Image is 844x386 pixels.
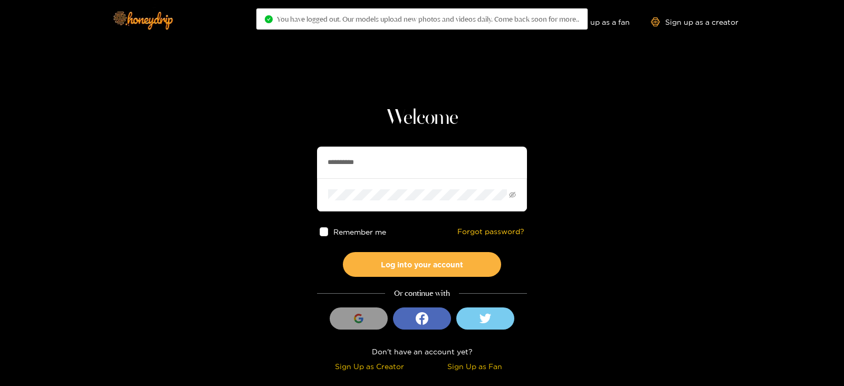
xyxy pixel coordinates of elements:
h1: Welcome [317,105,527,131]
button: Log into your account [343,252,501,277]
a: Sign up as a fan [558,17,630,26]
div: Or continue with [317,287,527,300]
span: You have logged out. Our models upload new photos and videos daily. Come back soon for more.. [277,15,579,23]
span: eye-invisible [509,191,516,198]
div: Sign Up as Fan [425,360,524,372]
a: Sign up as a creator [651,17,738,26]
div: Don't have an account yet? [317,345,527,358]
span: check-circle [265,15,273,23]
a: Forgot password? [457,227,524,236]
span: Remember me [334,228,387,236]
div: Sign Up as Creator [320,360,419,372]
